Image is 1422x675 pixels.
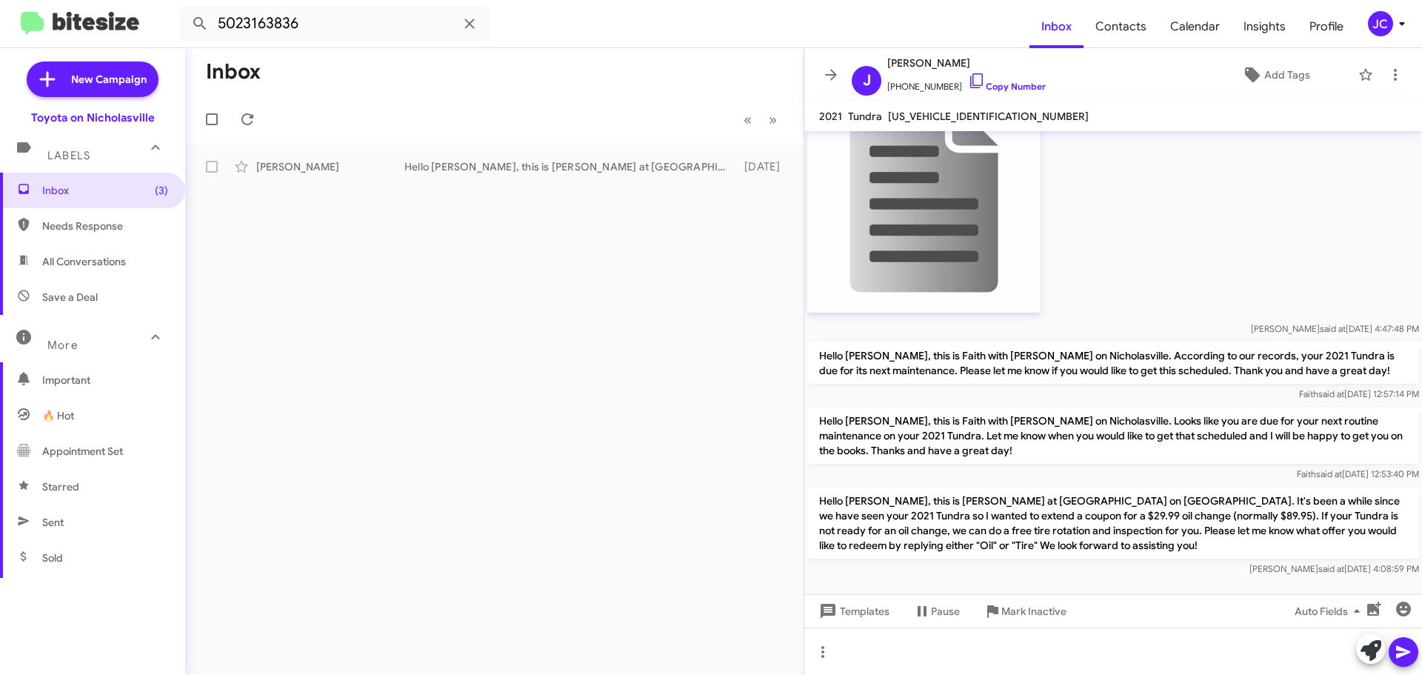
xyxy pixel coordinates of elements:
span: [PHONE_NUMBER] [887,72,1046,94]
p: Hello [PERSON_NAME], this is Faith with [PERSON_NAME] on Nicholasville. According to our records,... [807,342,1419,384]
input: Search [179,6,490,41]
button: JC [1355,11,1406,36]
span: Needs Response [42,219,168,233]
span: Tundra [848,110,882,123]
a: Calendar [1158,5,1232,48]
span: Faith [DATE] 12:53:40 PM [1297,468,1419,479]
span: (3) [155,183,168,198]
span: J [863,69,871,93]
a: Profile [1298,5,1355,48]
span: Appointment Set [42,444,123,459]
span: » [769,110,777,129]
img: 9k= [807,79,1041,313]
a: Copy Number [968,81,1046,92]
span: Save a Deal [42,290,98,305]
span: [PERSON_NAME] [DATE] 4:08:59 PM [1249,563,1419,574]
span: Auto Fields [1295,598,1366,625]
span: Starred [42,479,79,494]
span: New Campaign [71,72,147,87]
button: Next [760,104,786,135]
div: Toyota on Nicholasville [31,110,155,125]
span: [PERSON_NAME] [887,54,1046,72]
div: [PERSON_NAME] [256,159,404,174]
span: Add Tags [1264,61,1310,88]
div: [DATE] [737,159,792,174]
button: Previous [735,104,761,135]
span: Mark Inactive [1001,598,1066,625]
span: [PERSON_NAME] [DATE] 4:47:48 PM [1251,323,1419,334]
span: Inbox [42,183,168,198]
span: said at [1316,468,1342,479]
span: « [744,110,752,129]
a: New Campaign [27,61,158,97]
p: Hello [PERSON_NAME], this is [PERSON_NAME] at [GEOGRAPHIC_DATA] on [GEOGRAPHIC_DATA]. It's been a... [807,488,1419,559]
span: Faith [DATE] 12:57:14 PM [1299,388,1419,399]
span: 🔥 Hot [42,408,74,423]
span: Templates [816,598,889,625]
a: Contacts [1084,5,1158,48]
span: Sent [42,515,64,530]
button: Mark Inactive [972,598,1078,625]
span: Labels [47,149,90,162]
span: Important [42,373,168,388]
span: [US_VEHICLE_IDENTIFICATION_NUMBER] [888,110,1089,123]
div: JC [1368,11,1393,36]
nav: Page navigation example [735,104,786,135]
p: Hello [PERSON_NAME], this is Faith with [PERSON_NAME] on Nicholasville. Looks like you are due fo... [807,408,1419,464]
span: More [47,339,78,352]
span: said at [1320,323,1346,334]
h1: Inbox [206,60,261,84]
span: said at [1318,563,1344,574]
button: Add Tags [1199,61,1351,88]
span: Sold [42,551,63,565]
div: Hello [PERSON_NAME], this is [PERSON_NAME] at [GEOGRAPHIC_DATA] on [GEOGRAPHIC_DATA]. It's been a... [404,159,737,174]
a: Insights [1232,5,1298,48]
button: Templates [804,598,901,625]
span: said at [1318,388,1344,399]
a: Inbox [1029,5,1084,48]
button: Pause [901,598,972,625]
button: Auto Fields [1283,598,1378,625]
span: Pause [931,598,960,625]
span: 2021 [819,110,842,123]
span: All Conversations [42,254,126,269]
